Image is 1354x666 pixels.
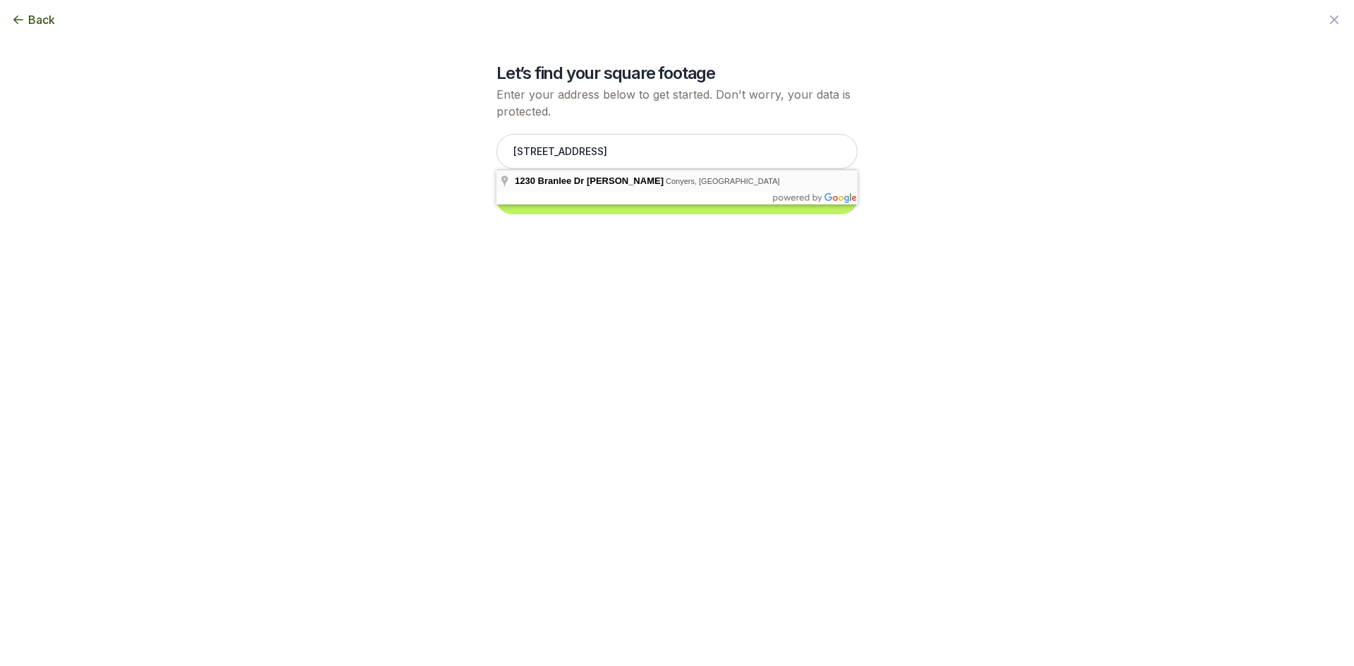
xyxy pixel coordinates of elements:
[538,175,664,186] span: Branlee Dr [PERSON_NAME]
[28,11,55,28] span: Back
[496,134,858,169] input: Enter your address
[496,86,858,120] p: Enter your address below to get started. Don't worry, your data is protected.
[496,62,858,85] h2: Let’s find your square footage
[666,177,780,185] span: Conyers, [GEOGRAPHIC_DATA]
[515,175,535,186] span: 1230
[11,11,55,28] button: Back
